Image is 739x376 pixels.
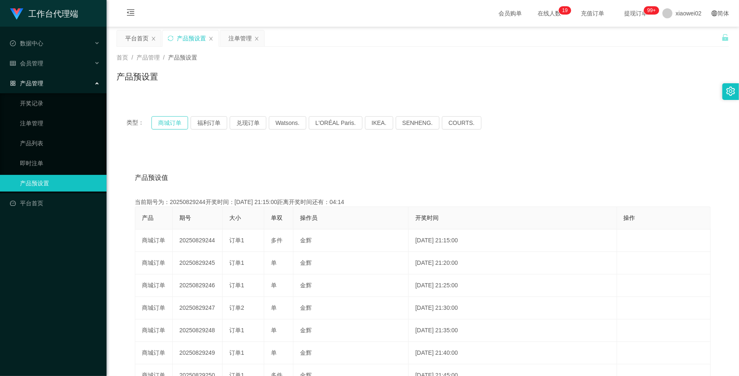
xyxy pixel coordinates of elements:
i: 图标: menu-fold [117,0,145,27]
span: 单 [271,304,277,311]
span: 单双 [271,214,283,221]
span: 订单1 [229,237,244,244]
button: 商城订单 [151,116,188,129]
span: 提现订单 [620,10,652,16]
td: 商城订单 [135,229,173,252]
div: 注单管理 [228,30,252,46]
i: 图标: unlock [722,34,729,41]
span: 产品预设置 [168,54,197,61]
td: 20250829247 [173,297,223,319]
td: 商城订单 [135,297,173,319]
td: 商城订单 [135,319,173,342]
span: 期号 [179,214,191,221]
td: 20250829248 [173,319,223,342]
span: 会员管理 [10,60,43,67]
span: 产品管理 [10,80,43,87]
a: 图标: dashboard平台首页 [10,195,100,212]
span: 单 [271,327,277,334]
span: 单 [271,349,277,356]
button: IKEA. [365,116,393,129]
td: 金辉 [293,274,409,297]
td: [DATE] 21:35:00 [409,319,617,342]
img: logo.9652507e.png [10,8,23,20]
sup: 1016 [644,6,659,15]
button: L'ORÉAL Paris. [309,116,362,129]
td: [DATE] 21:25:00 [409,274,617,297]
span: 订单2 [229,304,244,311]
span: 开奖时间 [415,214,439,221]
td: 金辉 [293,252,409,274]
span: 在线人数 [533,10,565,16]
a: 产品预设置 [20,175,100,192]
h1: 产品预设置 [117,70,158,83]
button: 兑现订单 [230,116,266,129]
td: 商城订单 [135,342,173,364]
td: 商城订单 [135,274,173,297]
td: 20250829244 [173,229,223,252]
span: 产品预设值 [135,173,168,183]
span: / [131,54,133,61]
td: [DATE] 21:20:00 [409,252,617,274]
i: 图标: close [208,36,213,41]
i: 图标: sync [168,35,174,41]
button: COURTS. [442,116,481,129]
td: 20250829245 [173,252,223,274]
span: 类型： [126,116,151,129]
button: 福利订单 [191,116,227,129]
i: 图标: appstore-o [10,80,16,86]
td: 金辉 [293,297,409,319]
td: 金辉 [293,342,409,364]
i: 图标: global [712,10,717,16]
td: 金辉 [293,229,409,252]
button: SENHENG. [396,116,439,129]
i: 图标: close [151,36,156,41]
a: 即时注单 [20,155,100,172]
td: 20250829246 [173,274,223,297]
div: 产品预设置 [177,30,206,46]
span: 单 [271,259,277,266]
td: 商城订单 [135,252,173,274]
a: 注单管理 [20,115,100,132]
span: 订单1 [229,349,244,356]
span: 订单1 [229,327,244,334]
span: 订单1 [229,282,244,289]
div: 平台首页 [125,30,149,46]
span: 大小 [229,214,241,221]
div: 当前期号为：20250829244开奖时间：[DATE] 21:15:00距离开奖时间还有：04:14 [135,198,711,207]
p: 9 [565,6,568,15]
td: [DATE] 21:40:00 [409,342,617,364]
span: 订单1 [229,259,244,266]
span: 充值订单 [577,10,608,16]
td: [DATE] 21:30:00 [409,297,617,319]
span: 单 [271,282,277,289]
a: 开奖记录 [20,95,100,112]
i: 图标: setting [726,87,735,96]
span: 产品 [142,214,154,221]
button: Watsons. [269,116,306,129]
a: 工作台代理端 [10,10,78,17]
span: 操作 [624,214,635,221]
td: 20250829249 [173,342,223,364]
span: / [163,54,165,61]
span: 数据中心 [10,40,43,47]
sup: 19 [559,6,571,15]
span: 多件 [271,237,283,244]
p: 1 [562,6,565,15]
i: 图标: close [254,36,259,41]
i: 图标: table [10,60,16,66]
h1: 工作台代理端 [28,0,78,27]
td: [DATE] 21:15:00 [409,229,617,252]
span: 操作员 [300,214,317,221]
i: 图标: check-circle-o [10,40,16,46]
span: 首页 [117,54,128,61]
td: 金辉 [293,319,409,342]
span: 产品管理 [136,54,160,61]
a: 产品列表 [20,135,100,152]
